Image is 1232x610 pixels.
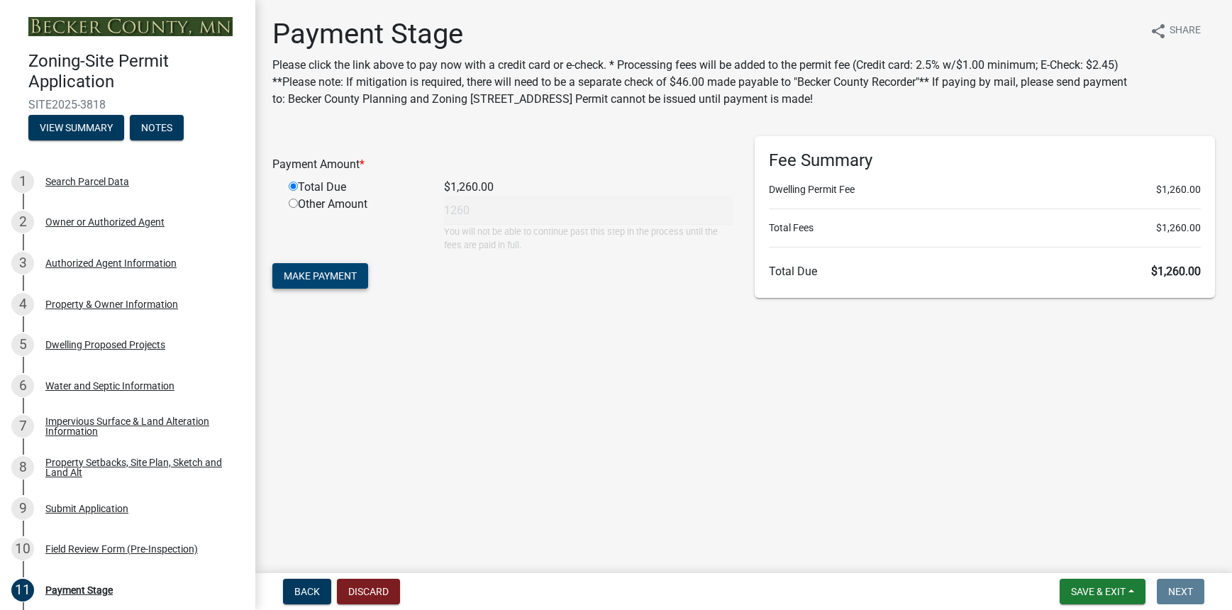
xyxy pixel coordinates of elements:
span: SITE2025-3818 [28,98,227,111]
span: $1,260.00 [1151,265,1201,278]
button: Next [1157,579,1204,604]
button: Back [283,579,331,604]
div: 1 [11,170,34,193]
wm-modal-confirm: Summary [28,123,124,134]
h6: Total Due [769,265,1202,278]
div: Payment Stage [45,585,113,595]
i: share [1150,23,1167,40]
div: Property & Owner Information [45,299,178,309]
div: Owner or Authorized Agent [45,217,165,227]
div: Property Setbacks, Site Plan, Sketch and Land Alt [45,457,233,477]
button: Notes [130,115,184,140]
div: 8 [11,456,34,479]
div: 3 [11,252,34,274]
button: shareShare [1138,17,1212,45]
div: 7 [11,415,34,438]
span: Share [1170,23,1201,40]
div: 10 [11,538,34,560]
button: Save & Exit [1060,579,1145,604]
button: Make Payment [272,263,368,289]
img: Becker County, Minnesota [28,17,233,36]
div: 6 [11,375,34,397]
div: Water and Septic Information [45,381,174,391]
div: Search Parcel Data [45,177,129,187]
h1: Payment Stage [272,17,1138,51]
span: Save & Exit [1071,586,1126,597]
span: Next [1168,586,1193,597]
div: Impervious Surface & Land Alteration Information [45,416,233,436]
button: View Summary [28,115,124,140]
div: Payment Amount [262,156,744,173]
div: $1,260.00 [433,179,744,196]
div: 9 [11,497,34,520]
div: 2 [11,211,34,233]
div: Other Amount [278,196,433,252]
div: 11 [11,579,34,601]
span: Back [294,586,320,597]
div: 4 [11,293,34,316]
span: Make Payment [284,270,357,282]
div: 5 [11,333,34,356]
li: Total Fees [769,221,1202,235]
div: Total Due [278,179,433,196]
p: Please click the link above to pay now with a credit card or e-check. * Processing fees will be a... [272,57,1138,108]
li: Dwelling Permit Fee [769,182,1202,197]
span: $1,260.00 [1156,221,1201,235]
div: Submit Application [45,504,128,514]
div: Authorized Agent Information [45,258,177,268]
wm-modal-confirm: Notes [130,123,184,134]
span: $1,260.00 [1156,182,1201,197]
h4: Zoning-Site Permit Application [28,51,244,92]
h6: Fee Summary [769,150,1202,171]
button: Discard [337,579,400,604]
div: Dwelling Proposed Projects [45,340,165,350]
div: Field Review Form (Pre-Inspection) [45,544,198,554]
